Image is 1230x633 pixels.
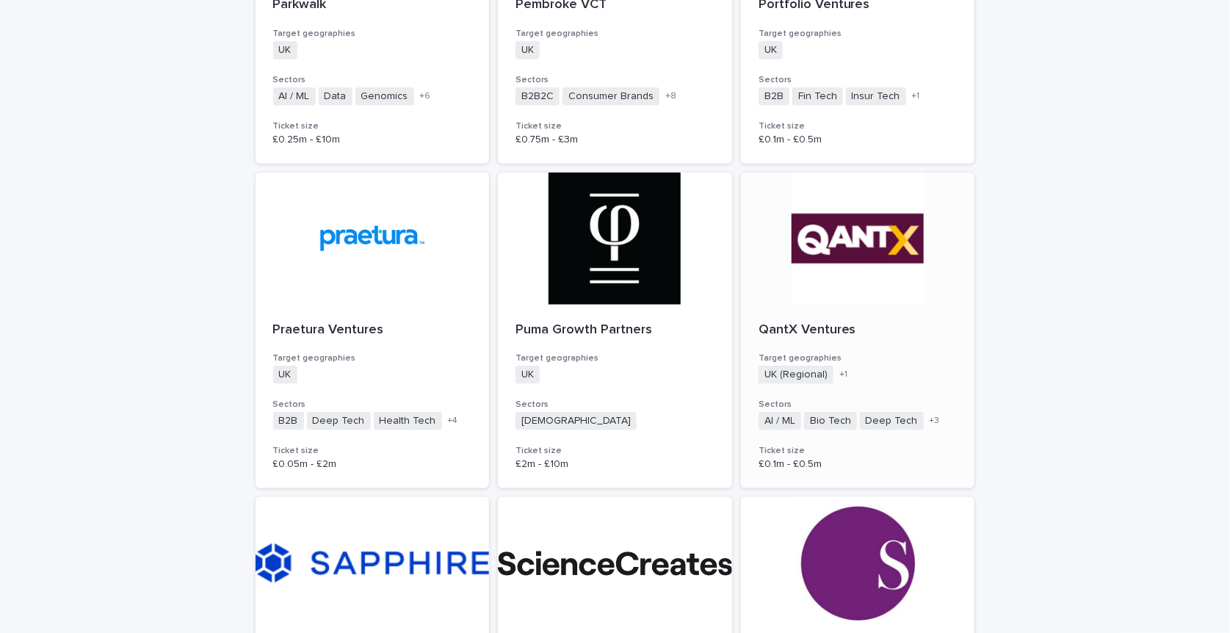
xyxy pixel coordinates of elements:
[759,74,958,86] h3: Sectors
[273,322,472,339] p: Praetura Ventures
[515,366,540,384] span: UK
[273,74,472,86] h3: Sectors
[515,41,540,59] span: UK
[759,120,958,132] h3: Ticket size
[273,445,472,457] h3: Ticket size
[860,412,924,430] span: Deep Tech
[355,87,414,106] span: Genomics
[759,322,958,339] p: QantX Ventures
[759,41,783,59] span: UK
[273,352,472,364] h3: Target geographies
[515,87,560,106] span: B2B2C
[273,412,304,430] span: B2B
[273,28,472,40] h3: Target geographies
[515,399,715,410] h3: Sectors
[273,87,316,106] span: AI / ML
[515,412,637,430] span: [DEMOGRAPHIC_DATA]
[273,459,337,469] span: £0.05m - £2m
[448,416,458,425] span: + 4
[273,41,297,59] span: UK
[846,87,906,106] span: Insur Tech
[741,173,975,489] a: QantX VenturesTarget geographiesUK (Regional)+1SectorsAI / MLBio TechDeep Tech+3Ticket size£0.1m ...
[759,459,822,469] span: £0.1m - £0.5m
[759,134,822,145] span: £0.1m - £0.5m
[804,412,857,430] span: Bio Tech
[256,173,490,489] a: Praetura VenturesTarget geographiesUKSectorsB2BDeep TechHealth Tech+4Ticket size£0.05m - £2m
[759,28,958,40] h3: Target geographies
[562,87,659,106] span: Consumer Brands
[319,87,352,106] span: Data
[792,87,843,106] span: Fin Tech
[273,366,297,384] span: UK
[759,366,833,384] span: UK (Regional)
[839,370,847,379] span: + 1
[498,173,732,489] a: Puma Growth PartnersTarget geographiesUKSectors[DEMOGRAPHIC_DATA]Ticket size£2m - £10m
[420,92,431,101] span: + 6
[515,74,715,86] h3: Sectors
[273,134,341,145] span: £0.25m - £10m
[374,412,442,430] span: Health Tech
[912,92,920,101] span: + 1
[759,352,958,364] h3: Target geographies
[515,459,568,469] span: £2m - £10m
[665,92,676,101] span: + 8
[930,416,940,425] span: + 3
[759,445,958,457] h3: Ticket size
[515,28,715,40] h3: Target geographies
[759,399,958,410] h3: Sectors
[273,120,472,132] h3: Ticket size
[307,412,371,430] span: Deep Tech
[273,399,472,410] h3: Sectors
[515,322,715,339] p: Puma Growth Partners
[759,87,789,106] span: B2B
[515,445,715,457] h3: Ticket size
[515,352,715,364] h3: Target geographies
[515,134,578,145] span: £0.75m - £3m
[759,412,801,430] span: AI / ML
[515,120,715,132] h3: Ticket size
